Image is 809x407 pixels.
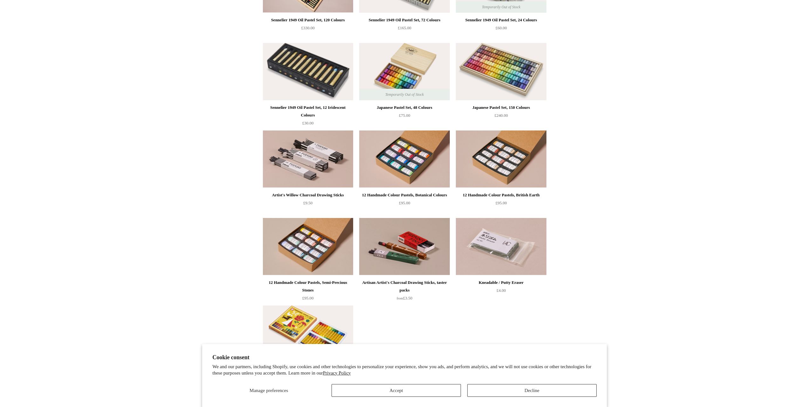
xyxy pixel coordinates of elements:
[399,113,410,118] span: £75.00
[264,279,352,294] div: 12 Handmade Colour Pastels, Semi-Precious Stones
[457,104,545,111] div: Japanese Pastel Set, 150 Colours
[397,296,412,300] span: £3.50
[212,354,597,361] h2: Cookie consent
[456,279,546,305] a: Kneadable / Putty Eraser £4.00
[264,16,352,24] div: Sennelier 1949 Oil Pastel Set, 120 Colours
[456,130,546,188] a: 12 Handmade Colour Pastels, British Earth 12 Handmade Colour Pastels, British Earth
[457,16,545,24] div: Sennelier 1949 Oil Pastel Set, 24 Colours
[456,43,546,100] img: Japanese Pastel Set, 150 Colours
[212,364,597,376] p: We and our partners, including Shopify, use cookies and other technologies to personalize your ex...
[263,218,353,275] img: 12 Handmade Colour Pastels, Semi-Precious Stones
[457,191,545,199] div: 12 Handmade Colour Pastels, British Earth
[263,305,353,363] img: Sakura Cray-Pas 24 Colour Crayon Set
[361,16,448,24] div: Sennelier 1949 Oil Pastel Set, 72 Colours
[263,218,353,275] a: 12 Handmade Colour Pastels, Semi-Precious Stones 12 Handmade Colour Pastels, Semi-Precious Stones
[456,16,546,42] a: Sennelier 1949 Oil Pastel Set, 24 Colours £60.00
[399,200,410,205] span: £95.00
[398,25,411,30] span: £165.00
[359,130,449,188] img: 12 Handmade Colour Pastels, Botanical Colours
[359,218,449,275] a: Artisan Artist's Charcoal Drawing Sticks, taster packs Artisan Artist's Charcoal Drawing Sticks, ...
[476,1,527,13] span: Temporarily Out of Stock
[332,384,461,397] button: Accept
[263,16,353,42] a: Sennelier 1949 Oil Pastel Set, 120 Colours £330.00
[359,43,449,100] img: Japanese Pastel Set, 48 Colours
[264,104,352,119] div: Sennelier 1949 Oil Pastel Set, 12 Iridescent Colours
[303,200,312,205] span: £9.50
[497,288,506,293] span: £4.00
[456,218,546,275] img: Kneadable / Putty Eraser
[397,297,403,300] span: from
[359,43,449,100] a: Japanese Pastel Set, 48 Colours Japanese Pastel Set, 48 Colours Temporarily Out of Stock
[359,279,449,305] a: Artisan Artist's Charcoal Drawing Sticks, taster packs from£3.50
[379,89,430,100] span: Temporarily Out of Stock
[263,130,353,188] a: Artist's Willow Charcoal Drawing Sticks Artist's Willow Charcoal Drawing Sticks
[456,218,546,275] a: Kneadable / Putty Eraser Kneadable / Putty Eraser
[302,296,314,300] span: £95.00
[302,121,314,125] span: £30.00
[359,104,449,130] a: Japanese Pastel Set, 48 Colours £75.00
[212,384,325,397] button: Manage preferences
[456,130,546,188] img: 12 Handmade Colour Pastels, British Earth
[359,218,449,275] img: Artisan Artist's Charcoal Drawing Sticks, taster packs
[263,43,353,100] img: Sennelier 1949 Oil Pastel Set, 12 Iridescent Colours
[263,191,353,217] a: Artist's Willow Charcoal Drawing Sticks £9.50
[264,191,352,199] div: Artist's Willow Charcoal Drawing Sticks
[263,104,353,130] a: Sennelier 1949 Oil Pastel Set, 12 Iridescent Colours £30.00
[496,200,507,205] span: £95.00
[263,279,353,305] a: 12 Handmade Colour Pastels, Semi-Precious Stones £95.00
[361,279,448,294] div: Artisan Artist's Charcoal Drawing Sticks, taster packs
[323,370,351,375] a: Privacy Policy
[361,191,448,199] div: 12 Handmade Colour Pastels, Botanical Colours
[359,130,449,188] a: 12 Handmade Colour Pastels, Botanical Colours Close up of the pastels to better showcase colours
[496,25,507,30] span: £60.00
[250,388,288,393] span: Manage preferences
[456,43,546,100] a: Japanese Pastel Set, 150 Colours Japanese Pastel Set, 150 Colours
[263,43,353,100] a: Sennelier 1949 Oil Pastel Set, 12 Iridescent Colours Sennelier 1949 Oil Pastel Set, 12 Iridescent...
[263,305,353,363] a: Sakura Cray-Pas 24 Colour Crayon Set Sakura Cray-Pas 24 Colour Crayon Set
[359,191,449,217] a: 12 Handmade Colour Pastels, Botanical Colours £95.00
[361,104,448,111] div: Japanese Pastel Set, 48 Colours
[456,104,546,130] a: Japanese Pastel Set, 150 Colours £240.00
[301,25,314,30] span: £330.00
[457,279,545,286] div: Kneadable / Putty Eraser
[263,130,353,188] img: Artist's Willow Charcoal Drawing Sticks
[359,16,449,42] a: Sennelier 1949 Oil Pastel Set, 72 Colours £165.00
[467,384,597,397] button: Decline
[456,191,546,217] a: 12 Handmade Colour Pastels, British Earth £95.00
[494,113,508,118] span: £240.00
